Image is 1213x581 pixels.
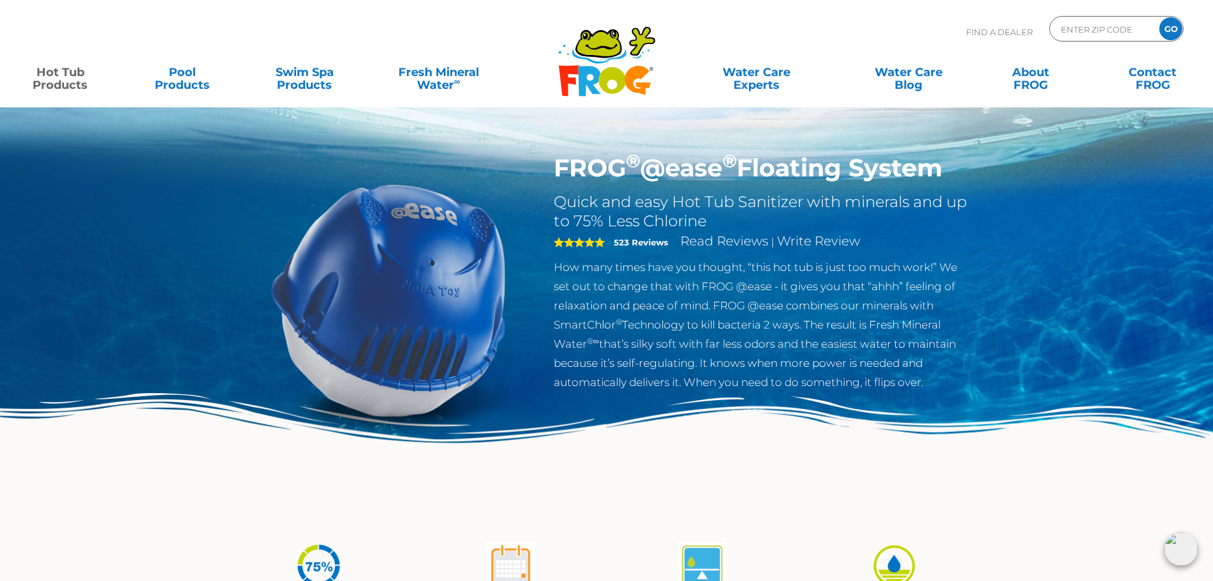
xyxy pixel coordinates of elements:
[1060,20,1146,38] input: Zip Code Form
[379,59,498,85] a: Fresh MineralWater∞
[966,16,1033,48] p: Find A Dealer
[587,336,599,346] sup: ®∞
[983,59,1078,85] a: AboutFROG
[454,76,460,86] sup: ∞
[135,59,230,85] a: PoolProducts
[723,150,737,172] sup: ®
[554,153,971,183] h1: FROG @ease Floating System
[771,236,774,248] span: |
[257,59,352,85] a: Swim SpaProducts
[626,150,640,172] sup: ®
[680,233,769,249] a: Read Reviews
[1105,59,1200,85] a: ContactFROG
[242,153,535,446] img: hot-tub-product-atease-system.png
[777,233,860,249] a: Write Review
[1164,532,1198,566] img: openIcon
[13,59,108,85] a: Hot TubProducts
[616,317,622,327] sup: ®
[554,192,971,231] h2: Quick and easy Hot Tub Sanitizer with minerals and up to 75% Less Chlorine
[554,237,605,247] span: 5
[680,59,834,85] a: Water CareExperts
[554,258,971,392] p: How many times have you thought, “this hot tub is just too much work!” We set out to change that ...
[861,59,956,85] a: Water CareBlog
[614,237,668,247] strong: 523 Reviews
[1159,17,1182,40] input: GO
